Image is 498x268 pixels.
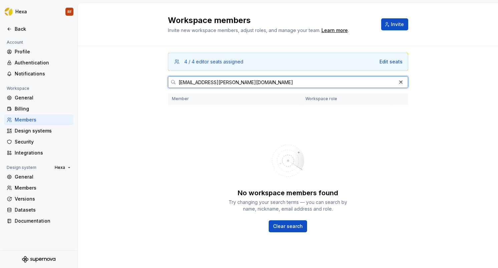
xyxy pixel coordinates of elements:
a: Versions [4,194,73,204]
h2: Workspace members [168,15,373,26]
div: Profile [15,48,71,55]
a: Back [4,24,73,34]
div: Integrations [15,150,71,156]
button: HexaRF [1,4,76,19]
a: Design systems [4,125,73,136]
span: Invite new workspace members, adjust roles, and manage your team. [168,27,320,33]
a: Authentication [4,57,73,68]
input: Search in members... [176,76,396,88]
a: Learn more [321,27,348,34]
a: Profile [4,46,73,57]
div: Try changing your search terms — you can search by name, nickname, email address and role. [228,199,348,212]
span: Invite [391,21,404,28]
div: 4 / 4 editor seats assigned [184,58,243,65]
a: General [4,92,73,103]
a: Members [4,183,73,193]
div: No workspace members found [238,188,338,198]
div: Datasets [15,207,71,213]
div: Design systems [15,127,71,134]
button: Clear search [269,220,307,232]
div: Security [15,139,71,145]
div: Design system [4,164,39,172]
a: Security [4,137,73,147]
div: Workspace [4,84,32,92]
div: Documentation [15,218,71,224]
div: RF [67,9,72,14]
div: Back [15,26,71,32]
div: Notifications [15,70,71,77]
div: General [15,94,71,101]
th: Workspace role [301,93,391,104]
a: Integrations [4,148,73,158]
th: Member [168,93,301,104]
button: Invite [381,18,408,30]
div: Hexa [15,8,27,15]
a: Datasets [4,205,73,215]
img: a56d5fbf-f8ab-4a39-9705-6fc7187585ab.png [5,8,13,16]
div: Account [4,38,26,46]
button: Edit seats [380,58,403,65]
svg: Supernova Logo [22,256,55,263]
span: Clear search [273,223,303,230]
div: General [15,174,71,180]
a: General [4,172,73,182]
a: Billing [4,103,73,114]
a: Documentation [4,216,73,226]
div: Versions [15,196,71,202]
div: Authentication [15,59,71,66]
span: . [320,28,349,33]
a: Notifications [4,68,73,79]
div: Members [15,185,71,191]
div: Members [15,116,71,123]
a: Members [4,114,73,125]
span: Hexa [55,165,65,170]
div: Billing [15,105,71,112]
